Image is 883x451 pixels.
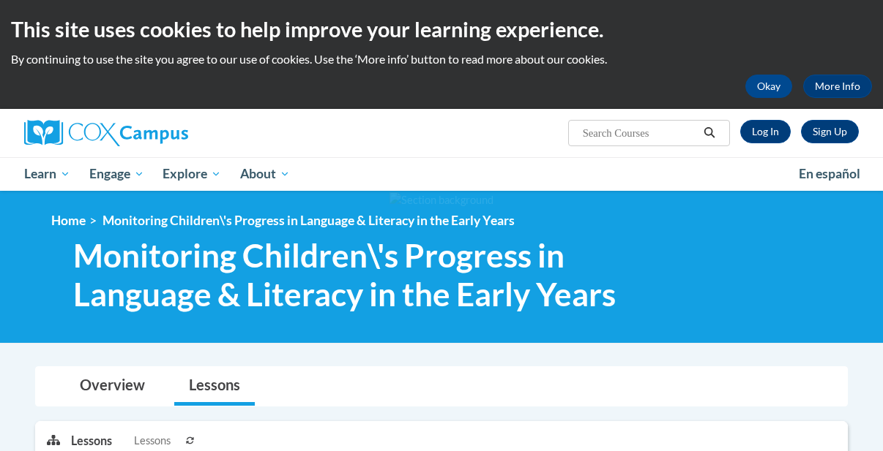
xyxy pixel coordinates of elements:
span: Engage [89,165,144,183]
input: Search Courses [581,124,698,142]
img: Cox Campus [24,120,188,146]
span: Monitoring Children\'s Progress in Language & Literacy in the Early Years [73,236,677,314]
a: En español [789,159,870,189]
a: About [231,157,299,191]
span: Learn [24,165,70,183]
span: En español [799,166,860,181]
a: Learn [15,157,80,191]
a: Explore [153,157,231,191]
p: Lessons [71,433,112,449]
img: Section background [390,192,493,208]
a: Home [51,213,86,228]
span: Monitoring Children\'s Progress in Language & Literacy in the Early Years [103,213,515,228]
a: More Info [803,75,872,98]
span: Lessons [134,433,171,449]
span: About [240,165,290,183]
h2: This site uses cookies to help improve your learning experience. [11,15,872,44]
p: By continuing to use the site you agree to our use of cookies. Use the ‘More info’ button to read... [11,51,872,67]
a: Overview [65,367,160,406]
span: Explore [163,165,221,183]
a: Lessons [174,367,255,406]
a: Engage [80,157,154,191]
a: Log In [740,120,791,143]
button: Search [698,124,720,142]
div: Main menu [13,157,870,191]
button: Okay [745,75,792,98]
a: Cox Campus [24,120,288,146]
a: Register [801,120,859,143]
